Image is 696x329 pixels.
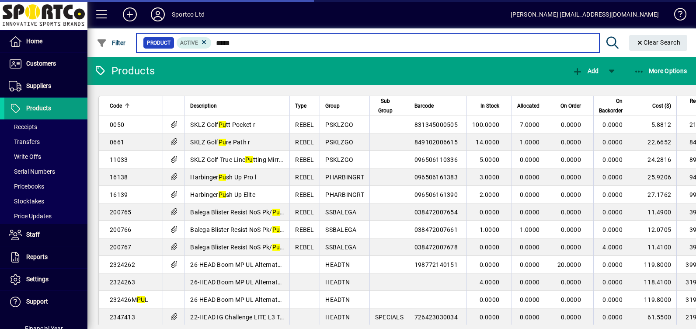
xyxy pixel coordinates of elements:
em: PU [137,296,145,303]
span: 4.0000 [602,244,623,251]
span: SKLZ Golf True Line tting Mirror [190,156,285,163]
span: Add [572,67,599,74]
button: Profile [144,7,172,22]
span: REBEL [295,191,314,198]
span: 0.0000 [602,226,623,233]
span: Filter [97,39,126,46]
span: 200765 [110,209,132,216]
span: 0.0000 [561,139,581,146]
div: On Backorder [599,96,630,115]
td: 118.4100 [635,273,676,291]
span: 0.0000 [602,139,623,146]
div: Group [325,101,364,111]
span: 7.0000 [520,121,540,128]
em: Pu [219,121,226,128]
td: 5.8812 [635,116,676,133]
span: Products [26,105,51,112]
span: 2.0000 [480,191,500,198]
div: Description [190,101,284,111]
a: Receipts [4,119,87,134]
span: 1.0000 [480,226,500,233]
span: 0.0000 [602,261,623,268]
span: 100.0000 [472,121,499,128]
span: REBEL [295,156,314,163]
a: Price Updates [4,209,87,224]
span: 0.0000 [561,156,581,163]
span: 0.0000 [561,279,581,286]
span: 26-HEAD Boom MP UL Alternate Tennis Racquet [190,296,325,303]
span: 232426M L [110,296,149,303]
span: 200766 [110,226,132,233]
span: 2324262 [110,261,135,268]
td: 25.9206 [635,168,676,186]
span: Code [110,101,122,111]
span: 11033 [110,156,128,163]
span: 0.0000 [520,244,540,251]
em: Pu [219,191,226,198]
span: 0.0000 [602,209,623,216]
td: 11.4900 [635,203,676,221]
span: Write Offs [9,153,41,160]
span: SKLZ Golf re Path r [190,139,250,146]
span: 0.0000 [480,244,500,251]
span: 0.0000 [520,314,540,321]
span: 1.0000 [520,226,540,233]
span: 0.0000 [602,156,623,163]
td: 11.4100 [635,238,676,256]
span: 0.0000 [520,296,540,303]
span: 16138 [110,174,128,181]
span: On Order [560,101,581,111]
span: Description [190,101,217,111]
span: 0.0000 [561,226,581,233]
em: Pu [272,209,280,216]
span: 26-HEAD Boom MP UL Alternate L2 Tennis Racquet [190,261,334,268]
a: Stocktakes [4,194,87,209]
span: Pricebooks [9,183,44,190]
a: Serial Numbers [4,164,87,179]
span: 0.0000 [602,296,623,303]
span: PSKLZGO [325,139,353,146]
span: 0.0000 [480,209,500,216]
a: Transfers [4,134,87,149]
td: 12.0705 [635,221,676,238]
span: PHARBINGRT [325,191,364,198]
button: Filter [94,35,128,51]
span: In Stock [480,101,499,111]
button: Clear [629,35,688,51]
button: Add [570,63,601,79]
a: Staff [4,224,87,246]
span: Active [180,40,198,46]
span: 0.0000 [602,121,623,128]
span: Type [295,101,306,111]
span: 0.0000 [561,174,581,181]
a: Reports [4,246,87,268]
em: Pu [272,226,280,233]
span: Receipts [9,123,37,130]
span: 0.0000 [561,209,581,216]
span: 22-HEAD IG Challenge LITE L3 Tennis Racquet [190,314,320,321]
span: 0.0000 [602,174,623,181]
td: 119.8000 [635,291,676,308]
span: HEADTN [325,314,350,321]
span: HEADTN [325,279,350,286]
span: Sub Group [375,96,396,115]
a: Settings [4,269,87,290]
span: 200767 [110,244,132,251]
span: Group [325,101,340,111]
span: 096506161390 [414,191,458,198]
div: In Stock [472,101,507,111]
span: Stocktakes [9,198,44,205]
span: Allocated [517,101,539,111]
span: 038472007678 [414,244,458,251]
span: 14.0000 [476,139,499,146]
div: Barcode [414,101,461,111]
div: On Order [557,101,589,111]
span: Balega Blister Resist NoS Pk/ Lg M9.5-11.5W11-13 r [190,244,343,251]
span: 20.0000 [557,261,581,268]
span: 0.0000 [602,279,623,286]
span: SPECIALS [375,314,404,321]
span: PHARBINGRT [325,174,364,181]
span: Home [26,38,42,45]
div: Sportco Ltd [172,7,205,21]
span: Harbinger sh Up Elite [190,191,255,198]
